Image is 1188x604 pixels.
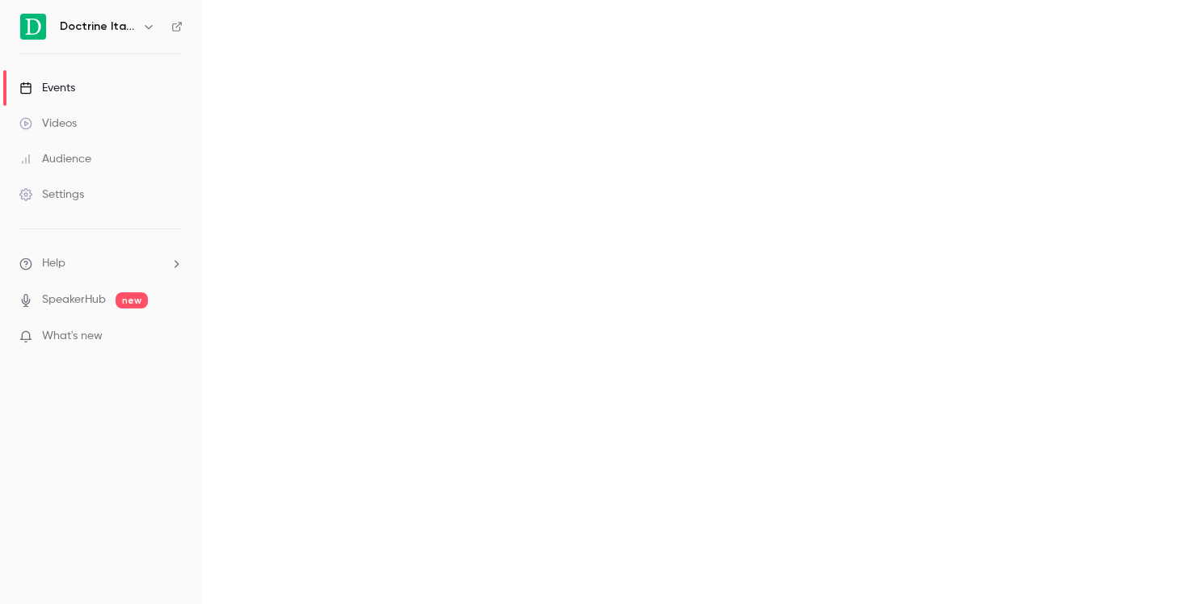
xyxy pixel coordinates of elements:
[42,255,65,272] span: Help
[20,14,46,40] img: Doctrine Italia
[42,292,106,308] a: SpeakerHub
[19,255,183,272] li: help-dropdown-opener
[116,292,148,308] span: new
[60,19,136,35] h6: Doctrine Italia
[19,151,91,167] div: Audience
[19,115,77,132] div: Videos
[19,187,84,203] div: Settings
[19,80,75,96] div: Events
[42,328,103,345] span: What's new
